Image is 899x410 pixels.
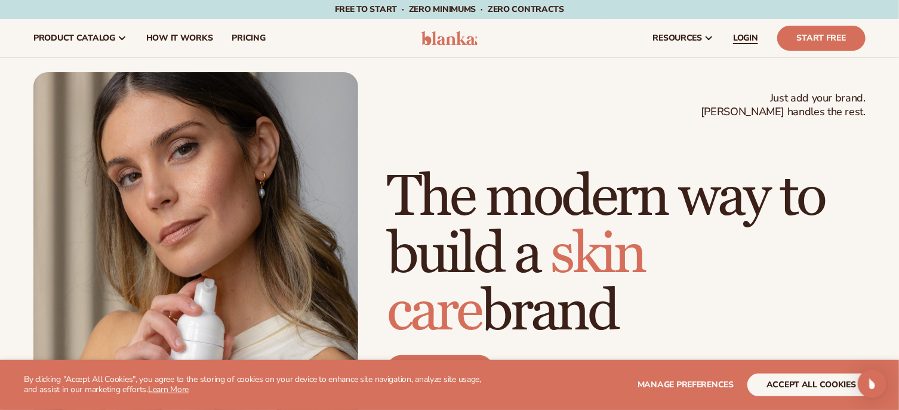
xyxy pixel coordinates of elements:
[33,33,115,43] span: product catalog
[146,33,213,43] span: How It Works
[387,169,866,341] h1: The modern way to build a brand
[653,33,702,43] span: resources
[777,26,866,51] a: Start Free
[747,374,875,396] button: accept all cookies
[733,33,758,43] span: LOGIN
[222,19,275,57] a: pricing
[232,33,265,43] span: pricing
[701,91,866,119] span: Just add your brand. [PERSON_NAME] handles the rest.
[638,374,734,396] button: Manage preferences
[421,31,478,45] img: logo
[137,19,223,57] a: How It Works
[24,19,137,57] a: product catalog
[638,379,734,390] span: Manage preferences
[148,384,189,395] a: Learn More
[644,19,723,57] a: resources
[24,375,487,395] p: By clicking "Accept All Cookies", you agree to the storing of cookies on your device to enhance s...
[858,369,886,398] div: Open Intercom Messenger
[387,355,494,384] a: Start free
[723,19,768,57] a: LOGIN
[387,220,645,347] span: skin care
[335,4,564,15] span: Free to start · ZERO minimums · ZERO contracts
